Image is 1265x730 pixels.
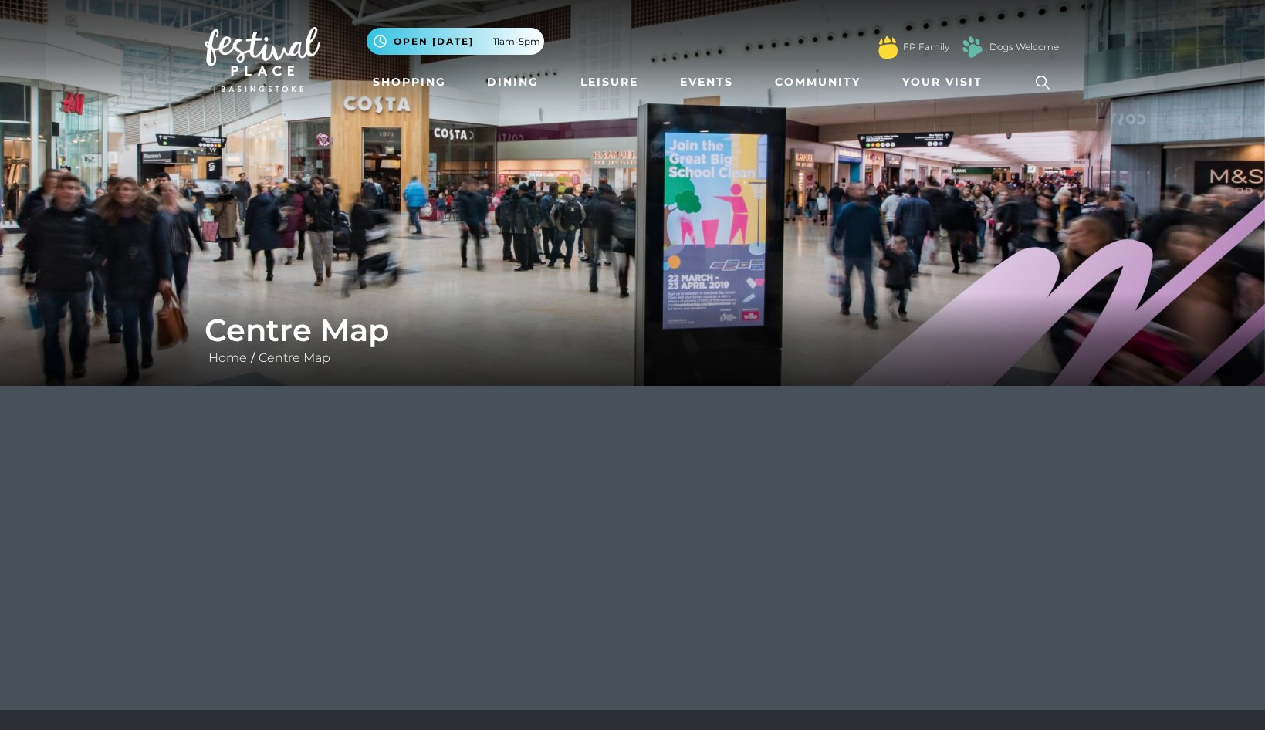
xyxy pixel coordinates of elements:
[193,312,1073,367] div: /
[255,350,334,365] a: Centre Map
[205,312,1061,349] h1: Centre Map
[574,68,644,96] a: Leisure
[902,74,983,90] span: Your Visit
[481,68,545,96] a: Dining
[367,28,544,55] button: Open [DATE] 11am-5pm
[674,68,739,96] a: Events
[367,68,452,96] a: Shopping
[896,68,996,96] a: Your Visit
[205,27,320,92] img: Festival Place Logo
[769,68,867,96] a: Community
[903,40,949,54] a: FP Family
[205,350,251,365] a: Home
[493,35,540,49] span: 11am-5pm
[394,35,474,49] span: Open [DATE]
[989,40,1061,54] a: Dogs Welcome!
